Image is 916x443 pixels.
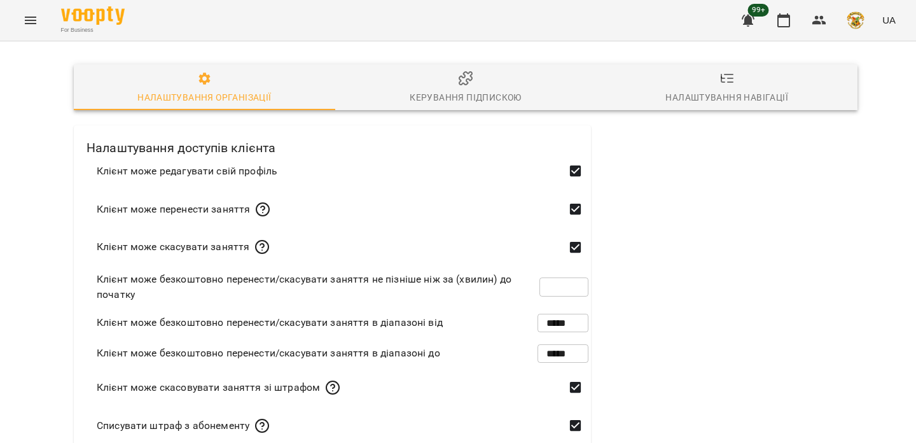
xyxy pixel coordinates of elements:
[410,90,521,105] div: Керування підпискою
[665,90,788,105] div: Налаштування навігації
[325,380,340,395] svg: Дозволяє клієнту скасовувати індивідуальні уроки поза вказаним діапазоном(наприклад за 15 хвилин ...
[97,164,277,179] span: Клієнт може редагувати свій профіль
[539,269,589,305] input: Клієнт може безкоштовно перенести/скасувати заняття не пізніше ніж за (хвилин) до початку
[538,305,588,341] input: Клієнт може безкоштовно перенести/скасувати заняття в діапазоні від
[254,418,270,433] svg: За наявності абонементу штраф буде списаний з нього
[255,202,270,217] svg: Дозволяє клієнтам переносити індивідуальні уроки
[97,380,340,395] div: Клієнт може скасовувати заняття зі штрафом
[882,13,896,27] span: UA
[97,272,539,302] span: Клієнт може безкоштовно перенести/скасувати заняття не пізніше ніж за (хвилин) до початку
[538,335,588,371] input: Клієнт може безкоштовно перенести/скасувати заняття в діапазоні до
[97,239,270,255] div: Клієнт може скасувати заняття
[61,26,125,34] span: For Business
[847,11,864,29] img: e4fadf5fdc8e1f4c6887bfc6431a60f1.png
[74,125,591,158] h2: Налаштування доступів клієнта
[97,202,270,217] div: Клієнт може перенести заняття
[97,346,440,361] span: Клієнт може безкоштовно перенести/скасувати заняття в діапазоні до
[97,418,270,433] div: Списувати штраф з абонементу
[748,4,769,17] span: 99+
[15,5,46,36] button: Menu
[254,239,270,255] svg: Дозволяє клієнтам скасовувати індивідуальні уроки (без штрафу)
[61,6,125,25] img: Voopty Logo
[877,8,901,32] button: UA
[97,315,443,330] span: Клієнт може безкоштовно перенести/скасувати заняття в діапазоні від
[137,90,271,105] div: Налаштування організації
